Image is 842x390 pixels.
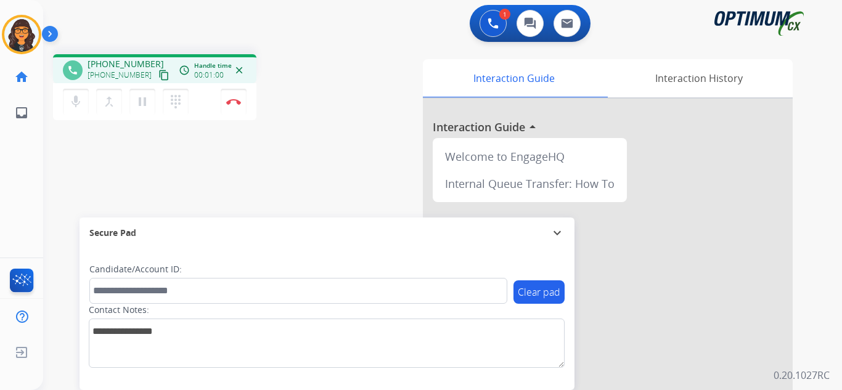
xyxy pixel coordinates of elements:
mat-icon: phone [67,65,78,76]
div: Interaction Guide [423,59,605,97]
mat-icon: close [234,65,245,76]
mat-icon: dialpad [168,94,183,109]
mat-icon: pause [135,94,150,109]
mat-icon: expand_more [550,225,565,240]
button: Clear pad [513,280,565,304]
img: control [226,99,241,105]
span: Handle time [194,61,232,70]
div: Interaction History [605,59,793,97]
img: avatar [4,17,39,52]
mat-icon: home [14,70,29,84]
span: 00:01:00 [194,70,224,80]
mat-icon: inbox [14,105,29,120]
span: [PHONE_NUMBER] [88,58,164,70]
mat-icon: access_time [179,65,190,76]
div: 1 [499,9,510,20]
mat-icon: merge_type [102,94,116,109]
span: [PHONE_NUMBER] [88,70,152,80]
div: Welcome to EngageHQ [438,143,622,170]
span: Secure Pad [89,227,136,239]
div: Internal Queue Transfer: How To [438,170,622,197]
label: Candidate/Account ID: [89,263,182,275]
p: 0.20.1027RC [774,368,830,383]
mat-icon: content_copy [158,70,170,81]
label: Contact Notes: [89,304,149,316]
mat-icon: mic [68,94,83,109]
